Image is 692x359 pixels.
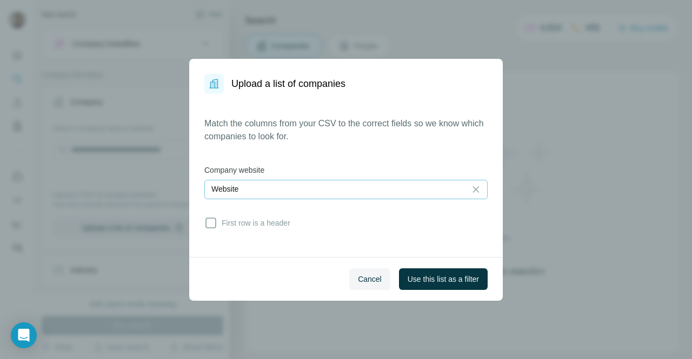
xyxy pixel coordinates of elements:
[399,268,488,290] button: Use this list as a filter
[211,184,238,194] p: Website
[217,218,290,228] span: First row is a header
[349,268,390,290] button: Cancel
[11,322,37,348] div: Open Intercom Messenger
[408,274,479,285] span: Use this list as a filter
[358,274,382,285] span: Cancel
[204,117,488,143] p: Match the columns from your CSV to the correct fields so we know which companies to look for.
[204,165,488,175] label: Company website
[231,76,345,91] h1: Upload a list of companies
